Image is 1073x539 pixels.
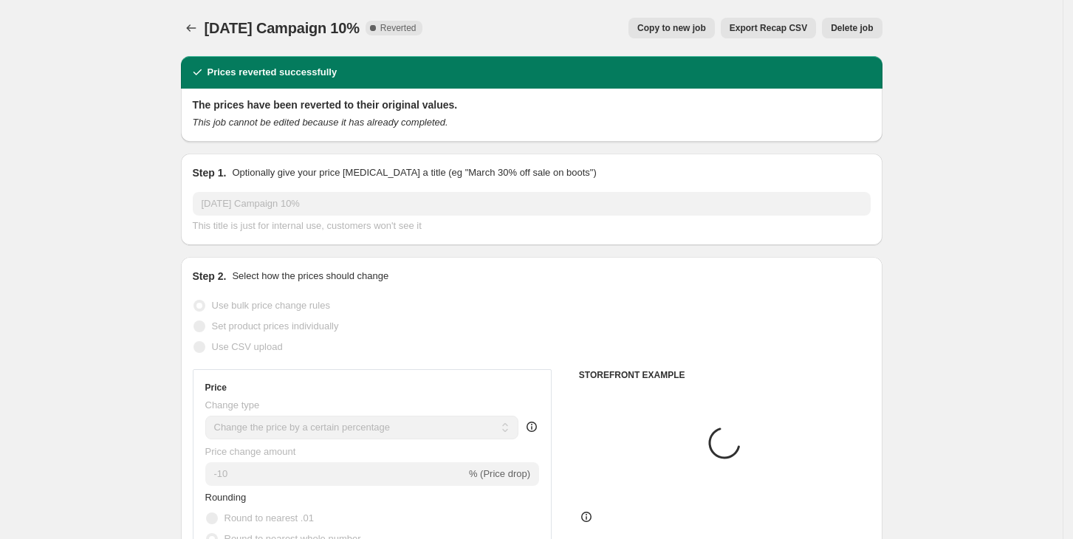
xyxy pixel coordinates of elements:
[524,419,539,434] div: help
[193,192,871,216] input: 30% off holiday sale
[822,18,882,38] button: Delete job
[205,462,466,486] input: -15
[205,20,360,36] span: [DATE] Campaign 10%
[193,269,227,284] h2: Step 2.
[469,468,530,479] span: % (Price drop)
[205,399,260,411] span: Change type
[212,341,283,352] span: Use CSV upload
[831,22,873,34] span: Delete job
[232,269,388,284] p: Select how the prices should change
[208,65,337,80] h2: Prices reverted successfully
[730,22,807,34] span: Export Recap CSV
[232,165,596,180] p: Optionally give your price [MEDICAL_DATA] a title (eg "March 30% off sale on boots")
[380,22,416,34] span: Reverted
[628,18,715,38] button: Copy to new job
[181,18,202,38] button: Price change jobs
[224,512,314,523] span: Round to nearest .01
[721,18,816,38] button: Export Recap CSV
[212,320,339,332] span: Set product prices individually
[193,117,448,128] i: This job cannot be edited because it has already completed.
[579,369,871,381] h6: STOREFRONT EXAMPLE
[205,382,227,394] h3: Price
[193,97,871,112] h2: The prices have been reverted to their original values.
[637,22,706,34] span: Copy to new job
[212,300,330,311] span: Use bulk price change rules
[193,165,227,180] h2: Step 1.
[205,446,296,457] span: Price change amount
[193,220,422,231] span: This title is just for internal use, customers won't see it
[205,492,247,503] span: Rounding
